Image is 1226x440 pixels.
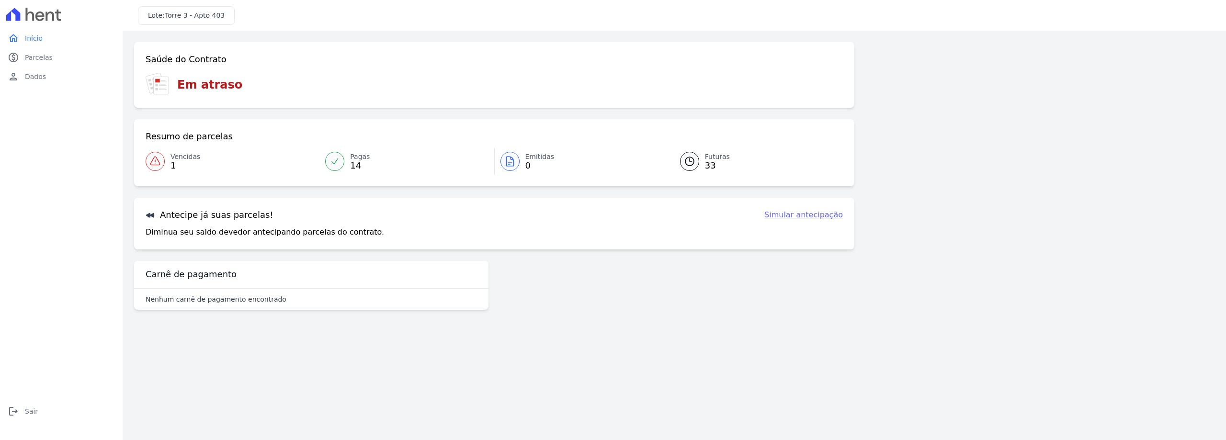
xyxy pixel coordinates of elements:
[146,131,233,142] h3: Resumo de parcelas
[170,152,200,162] span: Vencidas
[146,209,273,221] h3: Antecipe já suas parcelas!
[669,148,843,175] a: Futuras 33
[148,11,225,21] h3: Lote:
[25,406,38,416] span: Sair
[525,152,555,162] span: Emitidas
[705,152,730,162] span: Futuras
[8,71,19,82] i: person
[8,52,19,63] i: paid
[177,76,242,93] h3: Em atraso
[4,402,119,421] a: logoutSair
[4,67,119,86] a: personDados
[25,53,53,62] span: Parcelas
[25,72,46,81] span: Dados
[146,269,237,280] h3: Carnê de pagamento
[705,162,730,169] span: 33
[25,34,43,43] span: Início
[8,406,19,417] i: logout
[4,48,119,67] a: paidParcelas
[350,162,370,169] span: 14
[350,152,370,162] span: Pagas
[165,11,225,19] span: Torre 3 - Apto 403
[146,148,319,175] a: Vencidas 1
[8,33,19,44] i: home
[495,148,669,175] a: Emitidas 0
[146,294,286,304] p: Nenhum carnê de pagamento encontrado
[4,29,119,48] a: homeInício
[764,209,843,221] a: Simular antecipação
[170,162,200,169] span: 1
[146,54,227,65] h3: Saúde do Contrato
[319,148,494,175] a: Pagas 14
[525,162,555,169] span: 0
[146,226,384,238] p: Diminua seu saldo devedor antecipando parcelas do contrato.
